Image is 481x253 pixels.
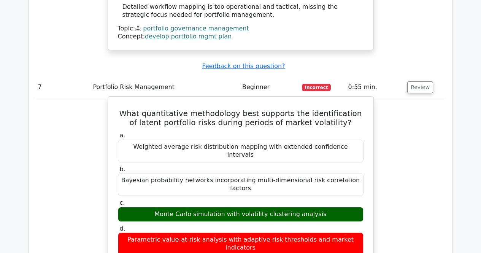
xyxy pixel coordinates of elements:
[239,76,299,98] td: Beginner
[90,76,239,98] td: Portfolio Risk Management
[120,165,125,173] span: b.
[143,25,249,32] a: portfolio governance management
[202,62,285,70] a: Feedback on this question?
[117,109,364,127] h5: What quantitative methodology best supports the identification of latent portfolio risks during p...
[35,76,90,98] td: 7
[118,33,364,41] div: Concept:
[145,33,232,40] a: develop portfolio mgmt plan
[302,84,331,91] span: Incorrect
[120,132,125,139] span: a.
[120,225,125,232] span: d.
[118,140,364,162] div: Weighted average risk distribution mapping with extended confidence intervals
[345,76,405,98] td: 0:55 min.
[118,173,364,196] div: Bayesian probability networks incorporating multi-dimensional risk correlation factors
[118,25,364,33] div: Topic:
[120,199,125,206] span: c.
[407,81,433,93] button: Review
[118,207,364,222] div: Monte Carlo simulation with volatility clustering analysis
